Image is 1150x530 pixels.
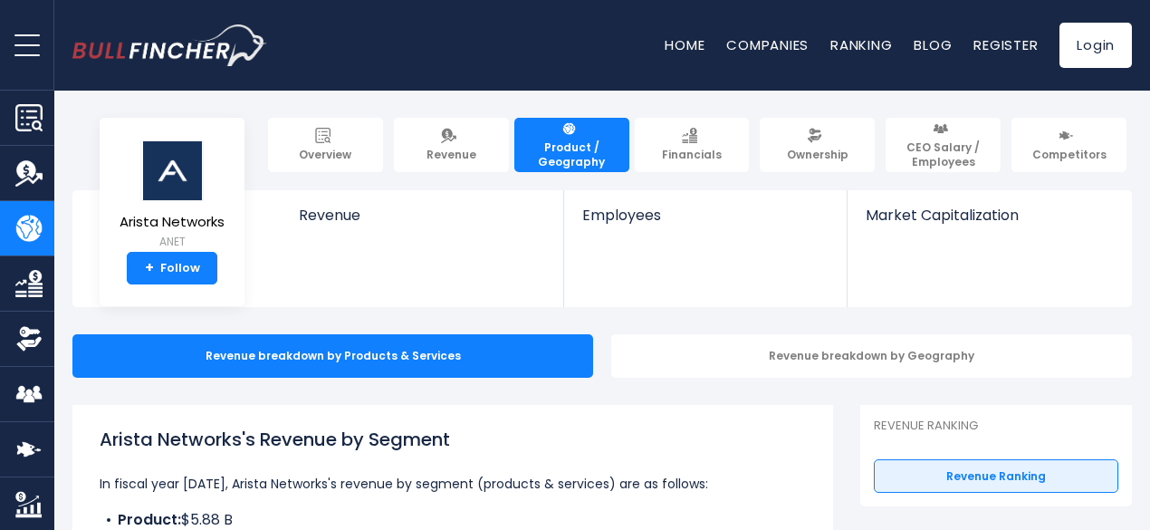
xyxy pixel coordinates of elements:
a: Revenue Ranking [874,459,1118,494]
span: Revenue [299,207,546,224]
a: Ownership [760,118,875,172]
span: Overview [299,148,351,162]
strong: + [145,260,154,276]
a: Competitors [1011,118,1126,172]
a: Companies [726,35,809,54]
a: Employees [564,190,846,255]
a: Go to homepage [72,24,267,66]
div: Revenue breakdown by Geography [611,334,1132,378]
a: Register [973,35,1038,54]
a: Home [665,35,704,54]
small: ANET [120,234,225,250]
span: Product / Geography [522,140,621,169]
a: Ranking [830,35,892,54]
span: Competitors [1032,148,1107,162]
span: Revenue [426,148,476,162]
b: Product: [118,509,181,530]
a: Product / Geography [514,118,629,172]
img: Ownership [15,325,43,352]
a: Arista Networks ANET [119,140,225,253]
a: Market Capitalization [848,190,1130,255]
div: Revenue breakdown by Products & Services [72,334,593,378]
a: CEO Salary / Employees [886,118,1001,172]
img: bullfincher logo [72,24,267,66]
span: Ownership [787,148,848,162]
span: Arista Networks [120,215,225,230]
h1: Arista Networks's Revenue by Segment [100,426,806,453]
a: Revenue [394,118,509,172]
a: Blog [914,35,952,54]
a: Financials [635,118,750,172]
a: Overview [268,118,383,172]
a: Login [1059,23,1132,68]
a: Revenue [281,190,564,255]
a: +Follow [127,252,217,284]
span: Employees [582,207,828,224]
span: Financials [662,148,722,162]
p: In fiscal year [DATE], Arista Networks's revenue by segment (products & services) are as follows: [100,473,806,495]
span: Market Capitalization [866,207,1112,224]
p: Revenue Ranking [874,419,1118,434]
span: CEO Salary / Employees [894,140,992,169]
